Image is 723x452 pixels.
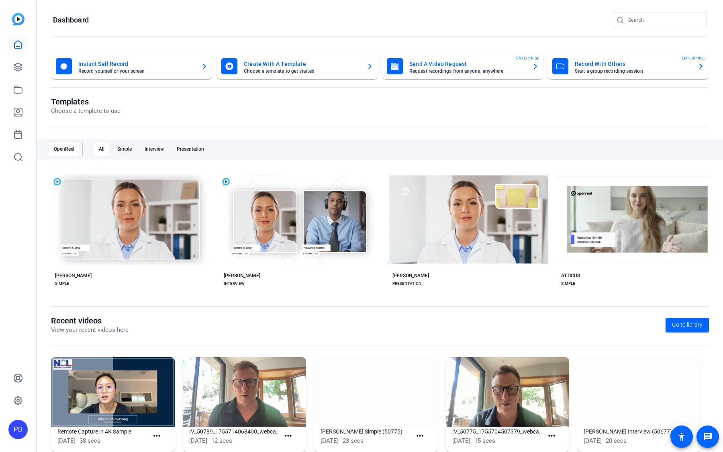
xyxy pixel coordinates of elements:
[49,143,79,155] div: OpenReel
[392,272,429,279] div: [PERSON_NAME]
[78,69,195,74] mat-card-subtitle: Record yourself or your screen
[584,427,675,436] h1: [PERSON_NAME] Interview (50677)
[452,427,543,436] h1: IV_50775_1755704507379_webcam
[606,437,627,444] span: 20 secs
[561,280,575,287] div: SIMPLE
[51,316,129,325] h1: Recent videos
[211,437,232,444] span: 12 secs
[8,420,28,439] div: PB
[474,437,495,444] span: 15 secs
[12,13,25,25] img: blue-gradient.svg
[547,53,709,79] button: Record With OthersStart a group recording sessionENTERPRISE
[57,427,149,436] h1: Remote Capture in 4K Sample
[577,357,701,427] img: Matti Interview (50677)
[244,69,360,74] mat-card-subtitle: Choose a template to get started
[321,437,339,444] span: [DATE]
[321,427,412,436] h1: [PERSON_NAME] Simple (50775)
[94,143,109,155] div: All
[140,143,169,155] div: Interview
[409,59,526,69] mat-card-title: Send A Video Request
[547,431,557,441] mat-icon: more_horiz
[152,431,162,441] mat-icon: more_horiz
[575,59,691,69] mat-card-title: Record With Others
[53,15,89,25] h1: Dashboard
[703,432,713,442] mat-icon: message
[314,357,438,427] img: Matti Simple (50775)
[452,437,470,444] span: [DATE]
[415,431,425,441] mat-icon: more_horiz
[216,53,378,79] button: Create With A TemplateChoose a template to get started
[244,59,360,69] mat-card-title: Create With A Template
[516,55,539,61] span: ENTERPRISE
[682,55,705,61] span: ENTERPRISE
[382,53,543,79] button: Send A Video RequestRequest recordings from anyone, anywhereENTERPRISE
[561,272,580,279] div: ATTICUS
[575,69,691,74] mat-card-subtitle: Start a group recording session
[51,357,175,427] img: Remote Capture in 4K Sample
[224,272,260,279] div: [PERSON_NAME]
[80,437,100,444] span: 38 secs
[57,437,76,444] span: [DATE]
[446,357,570,427] img: IV_50775_1755704507379_webcam
[672,321,703,329] span: Go to library
[51,53,212,79] button: Instant Self RecordRecord yourself or your screen
[112,143,137,155] div: Simple
[51,106,120,116] p: Choose a template to use
[283,431,293,441] mat-icon: more_horiz
[677,432,686,442] mat-icon: accessibility
[51,325,129,335] p: View your recent videos here
[343,437,364,444] span: 23 secs
[189,437,207,444] span: [DATE]
[55,272,92,279] div: [PERSON_NAME]
[584,437,602,444] span: [DATE]
[224,280,245,287] div: INTERVIEW
[409,69,526,74] mat-card-subtitle: Request recordings from anyone, anywhere
[666,318,709,332] a: Go to library
[628,15,701,25] input: Search
[392,280,421,287] div: PRESENTATION
[172,143,209,155] div: Presentation
[78,59,195,69] mat-card-title: Instant Self Record
[51,97,120,106] h1: Templates
[189,427,280,436] h1: IV_50789_1755714068400_webcam
[55,280,69,287] div: SIMPLE
[183,357,306,427] img: IV_50789_1755714068400_webcam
